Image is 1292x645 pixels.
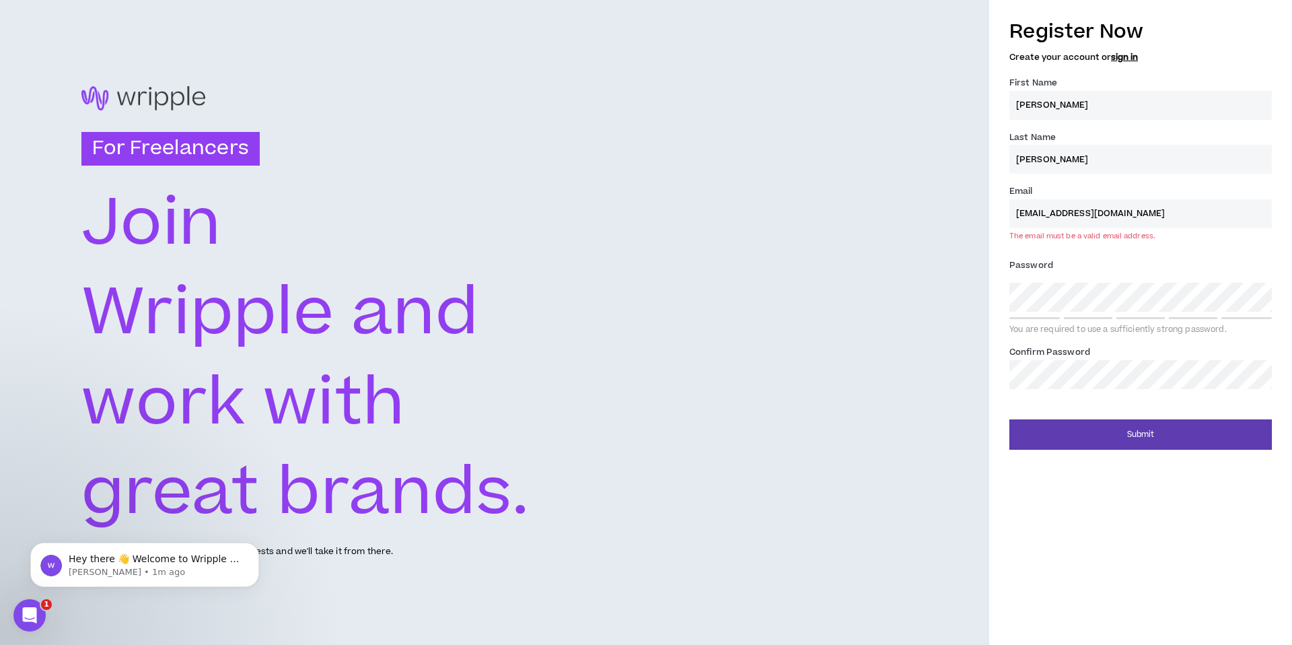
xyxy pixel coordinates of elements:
label: Last Name [1009,127,1056,148]
h5: Create your account or [1009,53,1272,62]
button: Submit [1009,419,1272,450]
text: great brands. [81,446,530,540]
text: Join [81,177,222,271]
h3: For Freelancers [81,132,260,166]
a: sign in [1111,51,1138,63]
h3: Register Now [1009,18,1272,46]
span: Password [1009,259,1053,271]
input: Last name [1009,145,1272,174]
label: First Name [1009,72,1057,94]
span: 1 [41,599,52,610]
iframe: Intercom live chat [13,599,46,632]
label: Email [1009,180,1033,202]
text: Wripple and [81,267,478,360]
input: First name [1009,91,1272,120]
input: Enter Email [1009,199,1272,228]
text: work with [81,357,406,450]
div: You are required to use a sufficiently strong password. [1009,325,1272,335]
div: The email must be a valid email address. [1009,231,1155,241]
iframe: Intercom notifications message [10,514,279,609]
label: Confirm Password [1009,341,1090,363]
